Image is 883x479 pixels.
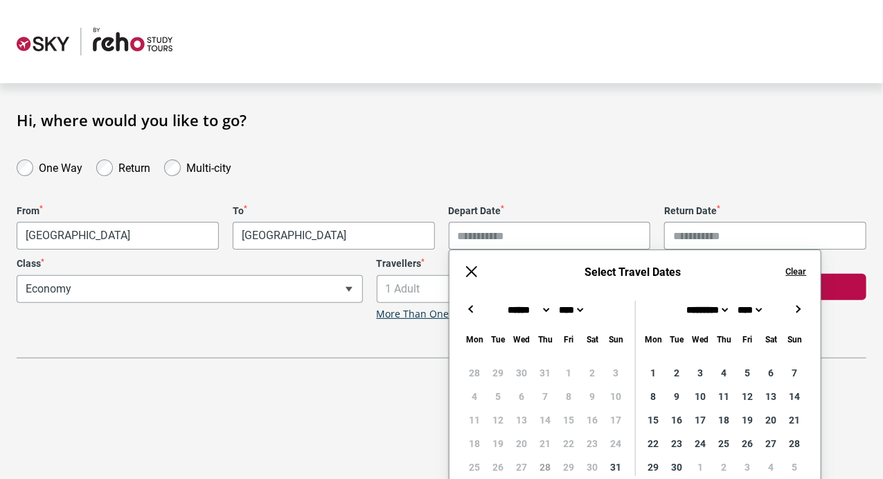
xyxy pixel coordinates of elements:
span: 1 Adult [377,275,723,303]
div: Sunday [783,331,807,347]
span: 1 Adult [377,276,722,302]
div: 8 [642,385,666,408]
label: Depart Date [449,205,651,217]
div: 2 [713,455,736,479]
span: Ho Chi Minh City, Vietnam [233,222,435,250]
label: Return [118,158,150,175]
div: 5 [783,455,807,479]
div: 21 [783,408,807,432]
button: ← [463,301,480,317]
div: 26 [736,432,760,455]
div: Sunday [605,331,628,347]
div: 19 [736,408,760,432]
label: Travellers [377,258,723,270]
h6: Select Travel Dates [494,265,772,279]
div: Friday [736,331,760,347]
label: Class [17,258,363,270]
button: → [790,301,807,317]
div: 11 [713,385,736,408]
div: 10 [689,385,713,408]
span: Economy [17,276,362,302]
div: Wednesday [689,331,713,347]
div: 1 [642,361,666,385]
div: 29 [642,455,666,479]
div: 6 [760,361,783,385]
div: 2 [666,361,689,385]
div: 3 [736,455,760,479]
div: 7 [783,361,807,385]
div: 14 [783,385,807,408]
div: 28 [783,432,807,455]
div: 4 [713,361,736,385]
div: 25 [713,432,736,455]
label: From [17,205,219,217]
div: 4 [760,455,783,479]
div: 18 [713,408,736,432]
div: Tuesday [666,331,689,347]
div: 1 [689,455,713,479]
label: To [233,205,435,217]
div: Monday [463,331,487,347]
span: Economy [17,275,363,303]
div: 31 [605,455,628,479]
a: More Than One Traveller? [377,308,497,320]
div: Thursday [534,331,558,347]
label: Return Date [664,205,866,217]
span: Ho Chi Minh City, Vietnam [233,223,434,249]
div: 27 [760,432,783,455]
div: 20 [760,408,783,432]
div: 16 [666,408,689,432]
div: 13 [760,385,783,408]
div: 3 [689,361,713,385]
span: Melbourne, Australia [17,223,218,249]
div: 17 [689,408,713,432]
div: 30 [666,455,689,479]
div: 15 [642,408,666,432]
div: Friday [558,331,581,347]
div: 9 [666,385,689,408]
div: Saturday [760,331,783,347]
div: 12 [736,385,760,408]
label: Multi-city [186,158,231,175]
div: 5 [736,361,760,385]
div: Thursday [713,331,736,347]
div: Tuesday [487,331,510,347]
h1: Hi, where would you like to go? [17,111,866,129]
div: 23 [666,432,689,455]
button: Clear [786,265,807,278]
div: 24 [689,432,713,455]
div: Saturday [581,331,605,347]
div: 22 [642,432,666,455]
span: Melbourne, Australia [17,222,219,250]
div: Wednesday [510,331,534,347]
label: One Way [39,158,82,175]
div: Monday [642,331,666,347]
